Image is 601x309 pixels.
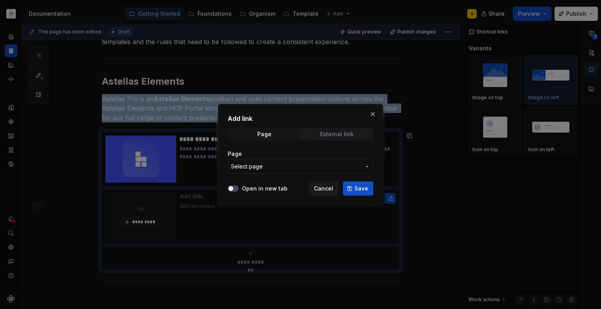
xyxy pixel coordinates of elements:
[257,131,271,137] div: Page
[228,150,242,158] label: Page
[309,181,338,196] button: Cancel
[343,181,373,196] button: Save
[231,163,263,170] span: Select page
[320,131,354,137] div: External link
[354,185,368,192] span: Save
[228,114,373,123] h2: Add link
[228,159,373,174] button: Select page
[242,185,288,192] label: Open in new tab
[314,185,333,192] span: Cancel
